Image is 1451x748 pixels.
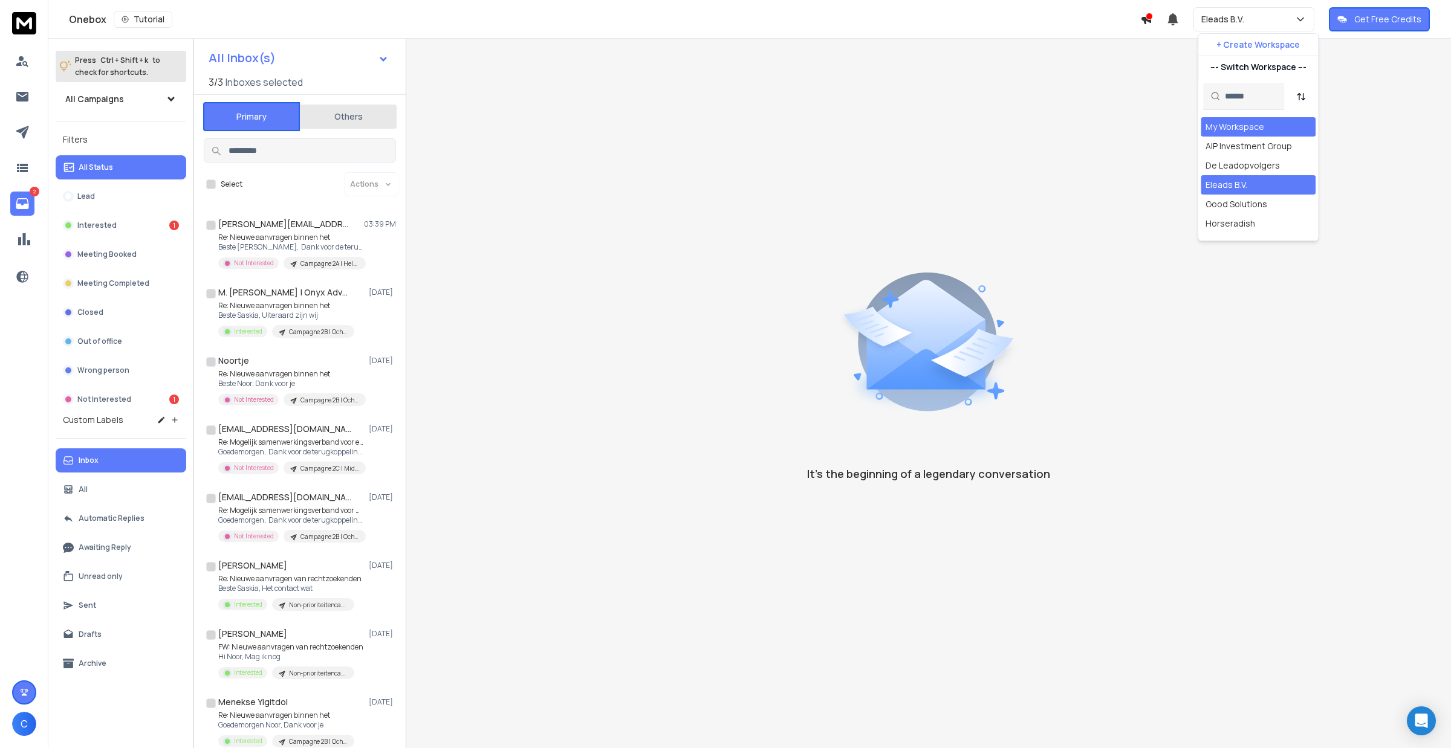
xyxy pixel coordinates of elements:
span: Ctrl + Shift + k [99,53,150,67]
button: Inbox [56,448,186,472]
p: All Status [79,163,113,172]
p: Goedemorgen, Dank voor de terugkoppeling. Fijn weekend. Met [218,447,363,457]
button: Closed [56,300,186,324]
p: Re: Nieuwe aanvragen binnen het [218,369,363,379]
button: Primary [203,102,300,131]
button: Meeting Booked [56,242,186,266]
p: [DATE] [369,288,396,297]
p: Not Interested [77,395,131,404]
button: Sent [56,593,186,617]
h1: Noortje [218,355,249,367]
button: Unread only [56,564,186,588]
div: AIP Investment Group [1206,140,1292,152]
p: Not Interested [234,395,274,404]
p: Non-prioriteitencampagne Hele Dag | Eleads [289,669,347,678]
p: Interested [234,327,262,336]
p: Meeting Booked [77,250,137,259]
p: Hi Noor, Mag ik nog [218,652,363,662]
p: Re: Nieuwe aanvragen van rechtzoekenden [218,574,362,584]
p: [DATE] [369,356,396,366]
button: + Create Workspace [1198,34,1318,56]
div: Open Intercom Messenger [1407,706,1436,735]
div: 1 [169,221,179,230]
div: Eleads B.V. [1206,179,1247,191]
p: FW: Nieuwe aanvragen van rechtzoekenden [218,642,363,652]
div: My Workspace [1206,121,1264,133]
button: All Campaigns [56,87,186,111]
p: + Create Workspace [1216,39,1300,51]
p: Lead [77,192,95,201]
p: Get Free Credits [1354,13,1421,25]
p: Goedemorgen, Dank voor de terugkoppeling. Als je [218,515,363,525]
p: Beste Saskia, Het contact wat [218,584,362,593]
button: Not Interested1 [56,387,186,411]
p: Out of office [77,337,122,346]
h1: Menekse Yigitdol [218,696,288,708]
button: All [56,477,186,501]
p: Beste Noor, Dank voor je [218,379,363,389]
p: Interested [234,737,262,746]
p: [DATE] [369,697,396,707]
p: Interested [77,221,117,230]
button: Awaiting Reply [56,535,186,559]
p: Campagne 2C | Middag: Erfrecht Hele Land [300,464,359,473]
p: All [79,485,88,494]
p: Unread only [79,572,123,581]
p: Campagne 2B | Ochtend: Huurrecht [GEOGRAPHIC_DATA], [GEOGRAPHIC_DATA], [GEOGRAPHIC_DATA] en [GEOG... [300,532,359,541]
p: Not Interested [234,463,274,472]
button: All Inbox(s) [199,46,398,70]
button: Others [300,103,397,130]
p: Not Interested [234,259,274,268]
p: Campagne 2B | Ochtend: Huurrecht [GEOGRAPHIC_DATA], [GEOGRAPHIC_DATA], [GEOGRAPHIC_DATA] en [GEOG... [300,396,359,405]
h1: [EMAIL_ADDRESS][DOMAIN_NAME] [218,423,351,435]
p: 2 [30,187,39,196]
p: Campagne 2A | Hele Dag: [GEOGRAPHIC_DATA], [GEOGRAPHIC_DATA], [GEOGRAPHIC_DATA] en Flevolandgedur... [300,259,359,268]
button: All Status [56,155,186,179]
div: KEY Improvement B.V. [1206,237,1290,249]
p: [DATE] [369,629,396,639]
span: 3 / 3 [209,75,223,89]
button: Archive [56,651,186,675]
button: Get Free Credits [1329,7,1430,31]
p: Inbox [79,456,99,465]
h1: [PERSON_NAME] [218,628,287,640]
p: Meeting Completed [77,279,149,288]
p: Wrong person [77,366,129,375]
p: Beste Saskia, Uiteraard zijn wij [218,311,354,320]
p: Eleads B.V. [1201,13,1249,25]
p: Closed [77,308,103,317]
p: Goedemorgen Noor, Dank voor je [218,720,354,730]
h1: M. [PERSON_NAME] | Onyx Advocaten [218,286,351,298]
p: Beste [PERSON_NAME], Dank voor de terugkoppeling. Als [218,242,363,252]
button: Sort by Sort A-Z [1289,85,1313,109]
h1: All Inbox(s) [209,52,276,64]
p: Interested [234,600,262,609]
p: Re: Nieuwe aanvragen binnen het [218,301,354,311]
p: It’s the beginning of a legendary conversation [807,465,1050,482]
p: Press to check for shortcuts. [75,54,160,79]
p: [DATE] [369,561,396,570]
h3: Inboxes selected [226,75,303,89]
h1: [PERSON_NAME] [218,559,287,572]
p: [DATE] [369,492,396,502]
p: Not Interested [234,532,274,541]
div: Onebox [69,11,1140,28]
h1: [PERSON_NAME][EMAIL_ADDRESS][DOMAIN_NAME] [218,218,351,230]
p: Campagne 2B | Ochtend: Huurrecht [GEOGRAPHIC_DATA], [GEOGRAPHIC_DATA], [GEOGRAPHIC_DATA] en [GEOG... [289,327,347,337]
label: Select [221,179,242,189]
button: C [12,712,36,736]
div: De Leadopvolgers [1206,160,1280,172]
p: Non-prioriteitencampagne Hele Dag | Eleads [289,601,347,610]
button: Drafts [56,622,186,646]
p: Archive [79,659,106,668]
button: Automatic Replies [56,506,186,530]
p: Automatic Replies [79,514,144,523]
button: Lead [56,184,186,208]
div: 1 [169,395,179,404]
p: [DATE] [369,424,396,434]
p: --- Switch Workspace --- [1210,61,1307,73]
button: Out of office [56,329,186,353]
div: Good Solutions [1206,198,1267,210]
h1: [EMAIL_ADDRESS][DOMAIN_NAME] [218,491,351,503]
